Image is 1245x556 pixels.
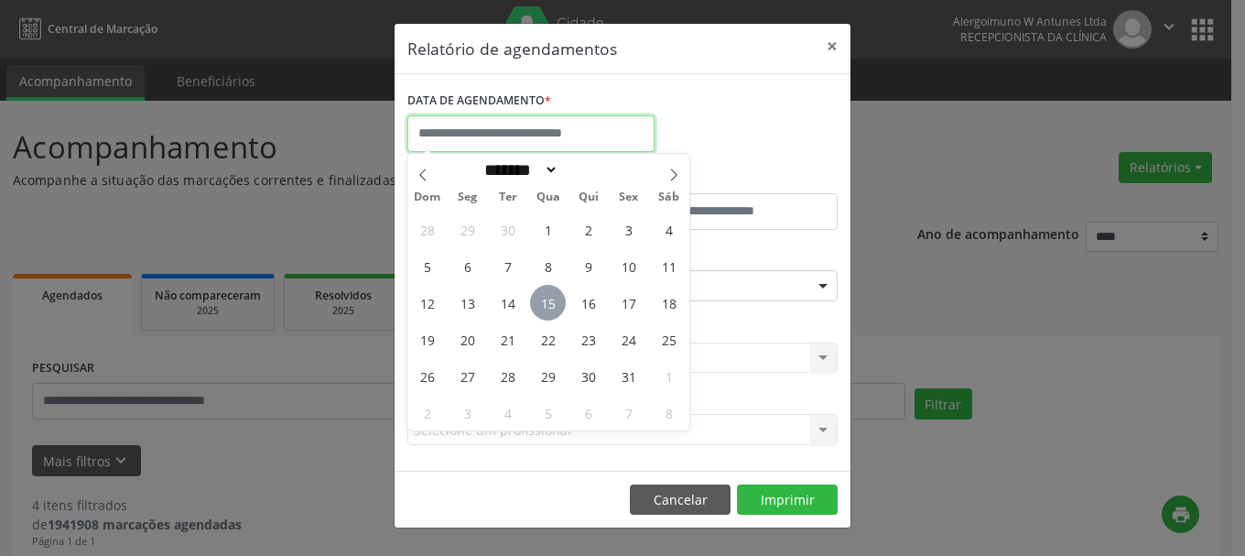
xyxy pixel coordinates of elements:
span: Outubro 30, 2025 [570,358,606,394]
span: Outubro 18, 2025 [651,285,687,321]
span: Outubro 21, 2025 [490,322,525,357]
span: Outubro 17, 2025 [611,285,646,321]
span: Outubro 24, 2025 [611,322,646,357]
span: Setembro 28, 2025 [409,212,445,247]
span: Novembro 3, 2025 [449,395,485,431]
span: Novembro 4, 2025 [490,395,525,431]
span: Outubro 1, 2025 [530,212,566,247]
span: Outubro 7, 2025 [490,248,525,284]
span: Outubro 16, 2025 [570,285,606,321]
h5: Relatório de agendamentos [407,37,617,60]
span: Outubro 8, 2025 [530,248,566,284]
span: Outubro 12, 2025 [409,285,445,321]
label: DATA DE AGENDAMENTO [407,87,551,115]
span: Outubro 9, 2025 [570,248,606,284]
span: Setembro 29, 2025 [449,212,485,247]
span: Ter [488,191,528,203]
span: Novembro 8, 2025 [651,395,687,431]
span: Sex [609,191,649,203]
span: Outubro 4, 2025 [651,212,687,247]
span: Outubro 5, 2025 [409,248,445,284]
span: Qui [568,191,609,203]
button: Imprimir [737,485,838,516]
span: Outubro 27, 2025 [449,358,485,394]
span: Setembro 30, 2025 [490,212,525,247]
input: Year [558,160,619,180]
span: Outubro 15, 2025 [530,285,566,321]
label: ATÉ [627,165,838,193]
button: Close [814,24,850,69]
button: Cancelar [630,485,731,516]
span: Outubro 3, 2025 [611,212,646,247]
span: Outubro 26, 2025 [409,358,445,394]
span: Outubro 2, 2025 [570,212,606,247]
span: Qua [528,191,568,203]
span: Outubro 23, 2025 [570,322,606,357]
span: Outubro 22, 2025 [530,322,566,357]
span: Outubro 6, 2025 [449,248,485,284]
span: Novembro 7, 2025 [611,395,646,431]
span: Outubro 31, 2025 [611,358,646,394]
span: Outubro 14, 2025 [490,285,525,321]
span: Novembro 5, 2025 [530,395,566,431]
span: Outubro 25, 2025 [651,322,687,357]
span: Outubro 13, 2025 [449,285,485,321]
span: Outubro 20, 2025 [449,322,485,357]
span: Novembro 2, 2025 [409,395,445,431]
span: Novembro 1, 2025 [651,358,687,394]
span: Outubro 19, 2025 [409,322,445,357]
span: Novembro 6, 2025 [570,395,606,431]
span: Sáb [649,191,689,203]
span: Outubro 10, 2025 [611,248,646,284]
span: Seg [448,191,488,203]
span: Outubro 11, 2025 [651,248,687,284]
select: Month [478,160,558,180]
span: Outubro 29, 2025 [530,358,566,394]
span: Dom [407,191,448,203]
span: Outubro 28, 2025 [490,358,525,394]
